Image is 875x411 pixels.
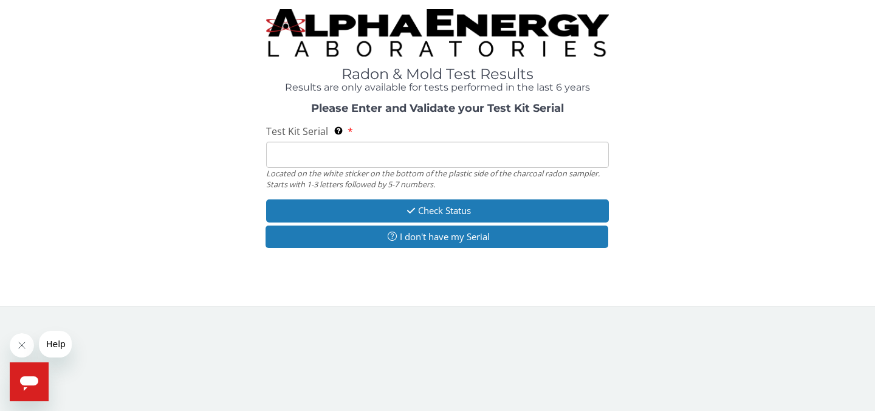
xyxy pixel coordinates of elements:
span: Test Kit Serial [266,125,328,138]
img: TightCrop.jpg [266,9,609,57]
h4: Results are only available for tests performed in the last 6 years [266,82,609,93]
button: I don't have my Serial [266,226,608,248]
h1: Radon & Mold Test Results [266,66,609,82]
button: Check Status [266,199,609,222]
strong: Please Enter and Validate your Test Kit Serial [311,102,564,115]
iframe: Message from company [39,331,72,357]
iframe: Close message [10,333,34,357]
iframe: Button to launch messaging window [10,362,49,401]
div: Located on the white sticker on the bottom of the plastic side of the charcoal radon sampler. Sta... [266,168,609,190]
